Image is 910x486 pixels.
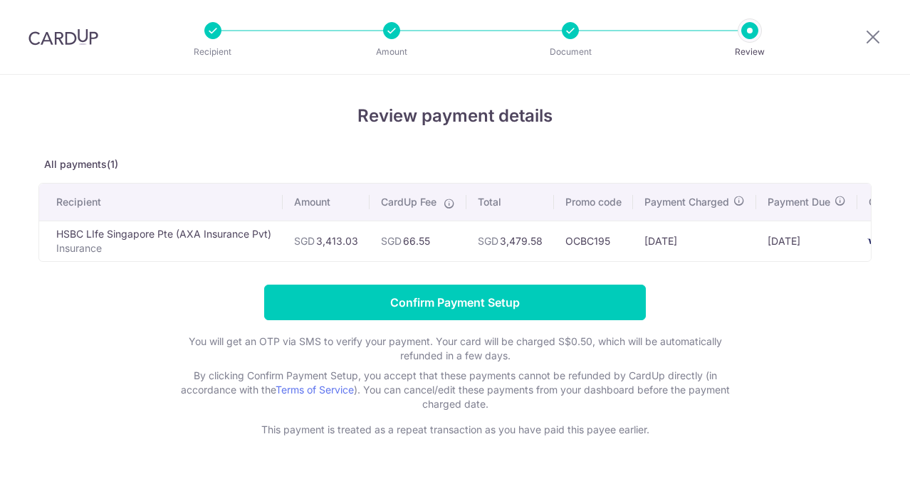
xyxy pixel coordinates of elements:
span: CardUp Fee [381,195,436,209]
span: SGD [381,235,402,247]
span: SGD [478,235,498,247]
p: By clicking Confirm Payment Setup, you accept that these payments cannot be refunded by CardUp di... [170,369,740,411]
p: Document [518,45,623,59]
td: 66.55 [370,221,466,261]
p: You will get an OTP via SMS to verify your payment. Your card will be charged S$0.50, which will ... [170,334,740,363]
img: <span class="translation_missing" title="translation missing: en.account_steps.new_confirm_form.b... [862,233,890,250]
p: Recipient [160,45,266,59]
th: Promo code [554,184,633,221]
p: This payment is treated as a repeat transaction as you have paid this payee earlier. [170,423,740,437]
th: Recipient [39,184,283,221]
td: 3,479.58 [466,221,554,261]
th: Total [466,184,554,221]
span: Payment Due [768,195,830,209]
td: OCBC195 [554,221,633,261]
h4: Review payment details [38,103,872,129]
span: SGD [294,235,315,247]
img: CardUp [28,28,98,46]
a: Terms of Service [276,384,354,396]
td: HSBC LIfe Singapore Pte (AXA Insurance Pvt) [39,221,283,261]
th: Amount [283,184,370,221]
td: [DATE] [756,221,857,261]
input: Confirm Payment Setup [264,285,646,320]
p: All payments(1) [38,157,872,171]
td: 3,413.03 [283,221,370,261]
td: [DATE] [633,221,756,261]
p: Insurance [56,241,271,255]
p: Amount [339,45,444,59]
span: Payment Charged [644,195,729,209]
p: Review [697,45,802,59]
